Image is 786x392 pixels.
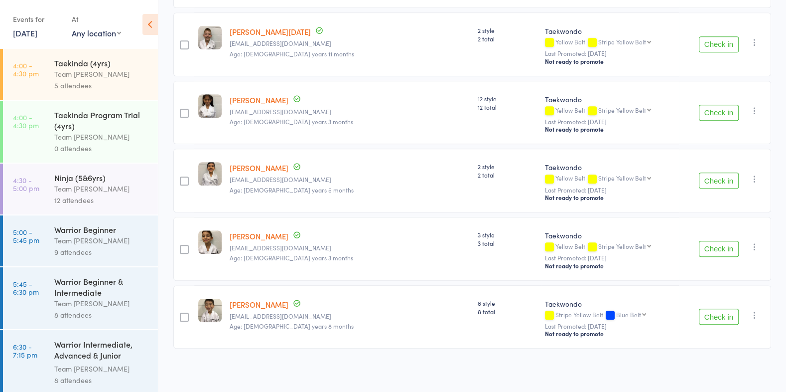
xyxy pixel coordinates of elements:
div: Yellow Belt [545,243,675,251]
span: 2 style [478,162,537,171]
button: Check in [699,36,739,52]
div: Stripe Yellow Belt [598,243,646,249]
div: 8 attendees [54,309,149,321]
small: Last Promoted: [DATE] [545,118,675,125]
span: Age: [DEMOGRAPHIC_DATA] years 3 months [230,117,353,126]
small: Last Promoted: [DATE] [545,187,675,194]
a: [PERSON_NAME] [230,231,288,241]
a: 4:00 -4:30 pmTaekinda (4yrs)Team [PERSON_NAME]5 attendees [3,49,158,100]
span: 3 total [478,239,537,247]
time: 4:00 - 4:30 pm [13,113,39,129]
small: Last Promoted: [DATE] [545,323,675,330]
div: Yellow Belt [545,38,675,47]
div: Taekwondo [545,230,675,240]
div: Not ready to promote [545,125,675,133]
a: 5:00 -5:45 pmWarrior BeginnerTeam [PERSON_NAME]9 attendees [3,215,158,266]
div: Team [PERSON_NAME] [54,68,149,80]
div: Any location [72,27,121,38]
small: anshikazarabi@gmail.com [230,244,470,251]
div: Warrior Beginner [54,224,149,235]
span: Age: [DEMOGRAPHIC_DATA] years 3 months [230,253,353,262]
div: Ninja (5&6yrs) [54,172,149,183]
div: Not ready to promote [545,262,675,270]
time: 5:45 - 6:30 pm [13,280,39,296]
div: Warrior Beginner & Intermediate [54,276,149,298]
span: 2 style [478,26,537,34]
small: breewalsh77@yahoo.com.au [230,40,470,47]
time: 6:30 - 7:15 pm [13,343,37,359]
span: Age: [DEMOGRAPHIC_DATA] years 8 months [230,322,354,330]
div: Team [PERSON_NAME] [54,131,149,143]
div: Stripe Yellow Belt [598,107,646,113]
div: Team [PERSON_NAME] [54,363,149,375]
a: 4:00 -4:30 pmTaekinda Program Trial (4yrs)Team [PERSON_NAME]0 attendees [3,101,158,163]
div: 9 attendees [54,246,149,258]
a: [PERSON_NAME] [230,299,288,310]
button: Check in [699,105,739,121]
small: Last Promoted: [DATE] [545,50,675,57]
button: Check in [699,173,739,189]
span: 8 style [478,299,537,307]
div: 8 attendees [54,375,149,386]
div: Stripe Yellow Belt [598,175,646,181]
time: 4:00 - 4:30 pm [13,61,39,77]
div: Warrior Intermediate, Advanced & Junior [PERSON_NAME] [54,339,149,363]
small: whoislisa@hotmail.com [230,313,470,320]
div: Stripe Yellow Belt [598,38,646,45]
img: image1750466600.png [198,162,222,186]
div: Not ready to promote [545,194,675,201]
a: 5:45 -6:30 pmWarrior Beginner & IntermediateTeam [PERSON_NAME]8 attendees [3,267,158,329]
span: 2 total [478,171,537,179]
a: [PERSON_NAME][DATE] [230,26,311,37]
div: Team [PERSON_NAME] [54,235,149,246]
a: 4:30 -5:00 pmNinja (5&6yrs)Team [PERSON_NAME]12 attendees [3,164,158,214]
span: 2 total [478,34,537,43]
img: image1709330499.png [198,230,222,254]
span: 3 style [478,230,537,239]
a: [PERSON_NAME] [230,163,288,173]
time: 4:30 - 5:00 pm [13,176,39,192]
div: Taekwondo [545,26,675,36]
div: Taekwondo [545,162,675,172]
div: Team [PERSON_NAME] [54,298,149,309]
span: Age: [DEMOGRAPHIC_DATA] years 11 months [230,49,354,58]
time: 5:00 - 5:45 pm [13,228,39,244]
div: Not ready to promote [545,330,675,338]
div: Not ready to promote [545,57,675,65]
div: Taekinda (4yrs) [54,57,149,68]
button: Check in [699,309,739,325]
img: image1738970939.png [198,26,222,49]
div: Yellow Belt [545,175,675,183]
button: Check in [699,241,739,257]
span: 8 total [478,307,537,316]
small: susmita7465@gmail.com [230,176,470,183]
div: 12 attendees [54,195,149,206]
img: image1706312452.png [198,94,222,118]
a: [PERSON_NAME] [230,95,288,105]
div: Yellow Belt [545,107,675,115]
div: Blue Belt [616,311,641,318]
span: 12 total [478,103,537,111]
div: Taekinda Program Trial (4yrs) [54,109,149,131]
small: Last Promoted: [DATE] [545,254,675,261]
div: Stripe Yellow Belt [545,311,675,320]
span: 12 style [478,94,537,103]
div: Taekwondo [545,299,675,309]
div: Taekwondo [545,94,675,104]
img: image1723851175.png [198,299,222,322]
span: Age: [DEMOGRAPHIC_DATA] years 5 months [230,186,354,194]
div: Team [PERSON_NAME] [54,183,149,195]
div: At [72,11,121,27]
div: Events for [13,11,62,27]
div: 0 attendees [54,143,149,154]
a: [DATE] [13,27,37,38]
div: 5 attendees [54,80,149,91]
small: erfan.othman@gmail.com [230,108,470,115]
